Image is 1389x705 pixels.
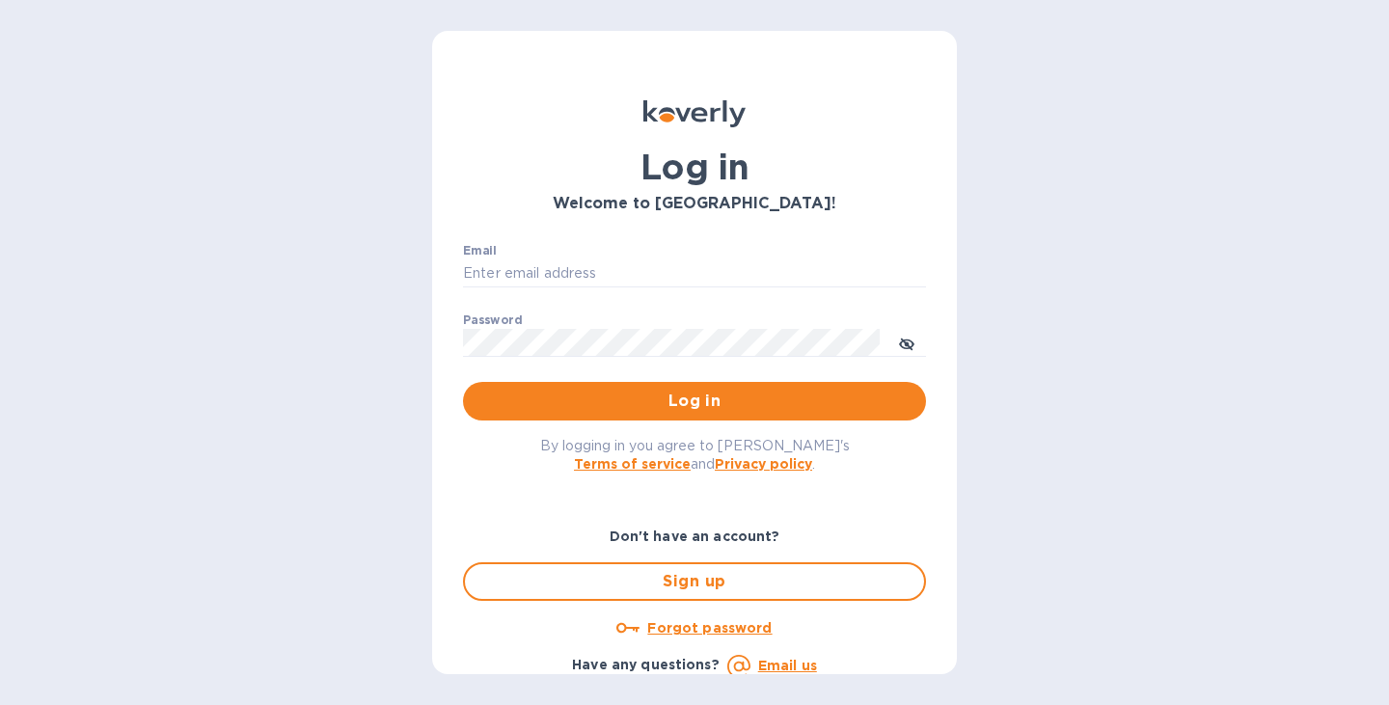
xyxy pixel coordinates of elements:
[463,562,926,601] button: Sign up
[572,657,720,672] b: Have any questions?
[478,390,911,413] span: Log in
[463,245,497,257] label: Email
[463,382,926,420] button: Log in
[540,438,850,472] span: By logging in you agree to [PERSON_NAME]'s and .
[463,195,926,213] h3: Welcome to [GEOGRAPHIC_DATA]!
[480,570,909,593] span: Sign up
[715,456,812,472] a: Privacy policy
[463,147,926,187] h1: Log in
[610,529,780,544] b: Don't have an account?
[647,620,772,636] u: Forgot password
[463,314,522,326] label: Password
[643,100,746,127] img: Koverly
[574,456,691,472] a: Terms of service
[887,323,926,362] button: toggle password visibility
[463,259,926,288] input: Enter email address
[758,658,817,673] a: Email us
